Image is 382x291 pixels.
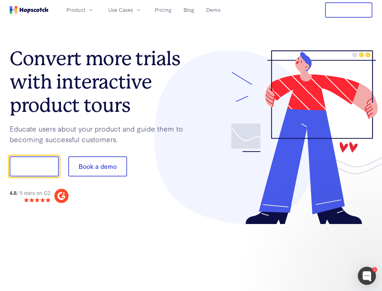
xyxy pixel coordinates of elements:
div: / 5 stars on G2 [10,189,51,197]
a: Demo [204,5,223,15]
a: Pricing [152,5,174,15]
button: Book a demo [68,156,127,176]
h1: Convert more trials with interactive product tours [10,47,191,117]
a: Home [10,6,48,14]
div: 1 [372,267,377,272]
button: Product [63,5,97,15]
span: Use Cases [108,6,133,14]
strong: 4.8 [10,189,16,196]
button: Show me! [10,156,59,176]
a: Blog [181,5,197,15]
button: Free Trial [325,2,372,18]
button: Use Cases [105,5,145,15]
span: Product [67,6,85,14]
p: Educate users about your product and guide them to becoming successful customers. [10,123,191,144]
